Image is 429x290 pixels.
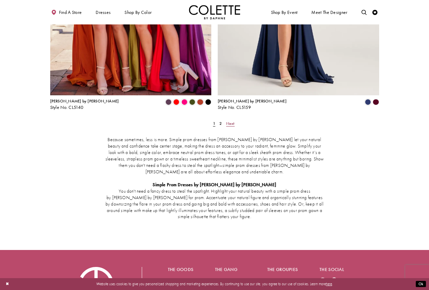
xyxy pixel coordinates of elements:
a: Meet the designer [310,5,349,19]
a: Find a Store [215,277,234,283]
span: 1 [213,121,215,126]
span: [PERSON_NAME] by [PERSON_NAME] [50,98,119,104]
img: Colette by Daphne [189,5,240,19]
span: Shop by color [123,5,153,19]
i: Sienna [197,99,203,105]
span: Dresses [96,10,111,15]
div: Colette by Daphne Style No. CL5140 [50,99,119,110]
a: Visit our Instagram - Opens in new tab [331,277,337,285]
span: Shop By Event [271,10,298,15]
span: Current Page [211,120,217,127]
i: Red [173,99,179,105]
div: Colette by Daphne Style No. CL5159 [218,99,287,110]
a: Check Wishlist [371,5,379,19]
p: You don't need a fancy dress to steal the spotlight. Highlight your natural beauty with a simple ... [105,188,324,220]
h5: The social [319,267,351,272]
span: Style No. CL5159 [218,104,251,110]
span: Shop By Event [270,5,299,19]
span: Find a store [59,10,82,15]
a: Next Page [225,120,236,127]
i: Hot Pink [181,99,187,105]
i: Plum [165,99,172,105]
h5: The gang [215,267,247,272]
i: Black [205,99,211,105]
p: Website uses cookies to give you personalized shopping and marketing experiences. By continuing t... [37,281,392,287]
span: 2 [219,121,222,126]
h5: The groupies [267,267,299,272]
a: Toggle search [360,5,368,19]
a: Dresses [168,277,180,283]
span: Style No. CL5140 [50,104,84,110]
span: Next [226,121,235,126]
a: Visit our Facebook - Opens in new tab [319,277,326,285]
span: Shop by color [124,10,152,15]
button: Submit Dialog [416,281,426,287]
a: Visit Home Page [189,5,240,19]
span: [PERSON_NAME] by [PERSON_NAME] [218,98,287,104]
span: Meet the designer [311,10,347,15]
strong: Simple Prom Dresses by [PERSON_NAME] by [PERSON_NAME] [153,182,276,188]
a: Page 2 [218,120,223,127]
a: Become a Retailer [267,277,296,283]
h5: The goods [168,267,194,272]
button: Close Dialog [3,279,12,289]
a: here [326,282,332,286]
i: Navy Blue [365,99,371,105]
a: Find a store [50,5,83,19]
i: Burgundy [373,99,379,105]
p: Because sometimes, less is more. Simple prom dresses from [PERSON_NAME] by [PERSON_NAME] let your... [105,137,324,175]
span: Dresses [94,5,112,19]
i: Olive [189,99,195,105]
